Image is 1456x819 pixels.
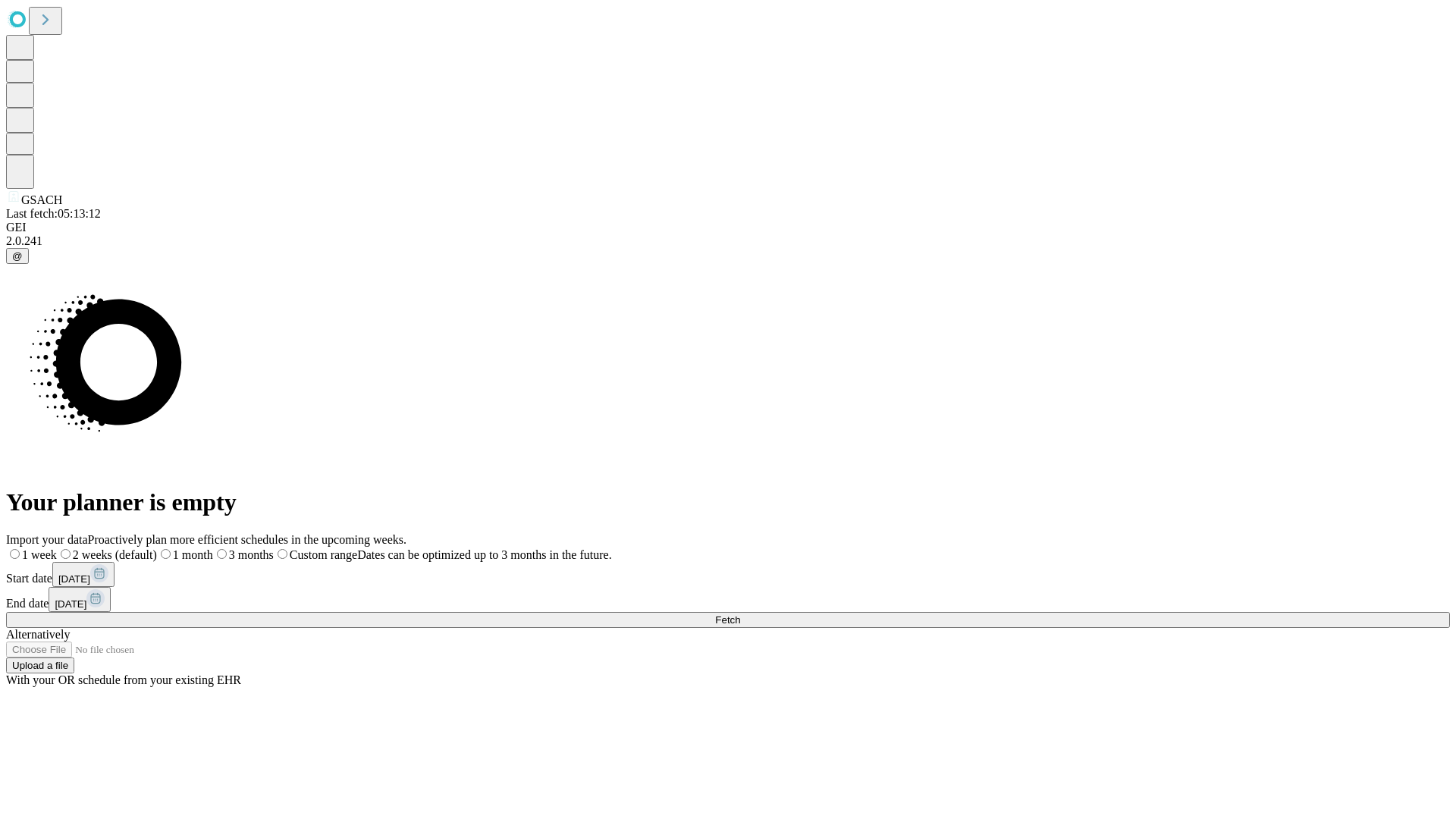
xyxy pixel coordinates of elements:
[49,587,111,612] button: [DATE]
[6,673,241,686] span: With your OR schedule from your existing EHR
[229,548,274,561] span: 3 months
[73,548,157,561] span: 2 weeks (default)
[278,549,287,559] input: Custom rangeDates can be optimized up to 3 months in the future.
[357,548,611,561] span: Dates can be optimized up to 3 months in the future.
[290,548,357,561] span: Custom range
[12,250,23,262] span: @
[6,221,1450,234] div: GEI
[58,573,90,585] span: [DATE]
[715,614,740,626] span: Fetch
[55,598,86,610] span: [DATE]
[88,533,406,546] span: Proactively plan more efficient schedules in the upcoming weeks.
[10,549,20,559] input: 1 week
[6,657,74,673] button: Upload a file
[161,549,171,559] input: 1 month
[6,612,1450,628] button: Fetch
[6,628,70,641] span: Alternatively
[52,562,115,587] button: [DATE]
[6,562,1450,587] div: Start date
[6,248,29,264] button: @
[6,587,1450,612] div: End date
[217,549,227,559] input: 3 months
[6,207,101,220] span: Last fetch: 05:13:12
[61,549,71,559] input: 2 weeks (default)
[6,533,88,546] span: Import your data
[21,193,62,206] span: GSACH
[6,234,1450,248] div: 2.0.241
[22,548,57,561] span: 1 week
[173,548,213,561] span: 1 month
[6,488,1450,516] h1: Your planner is empty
